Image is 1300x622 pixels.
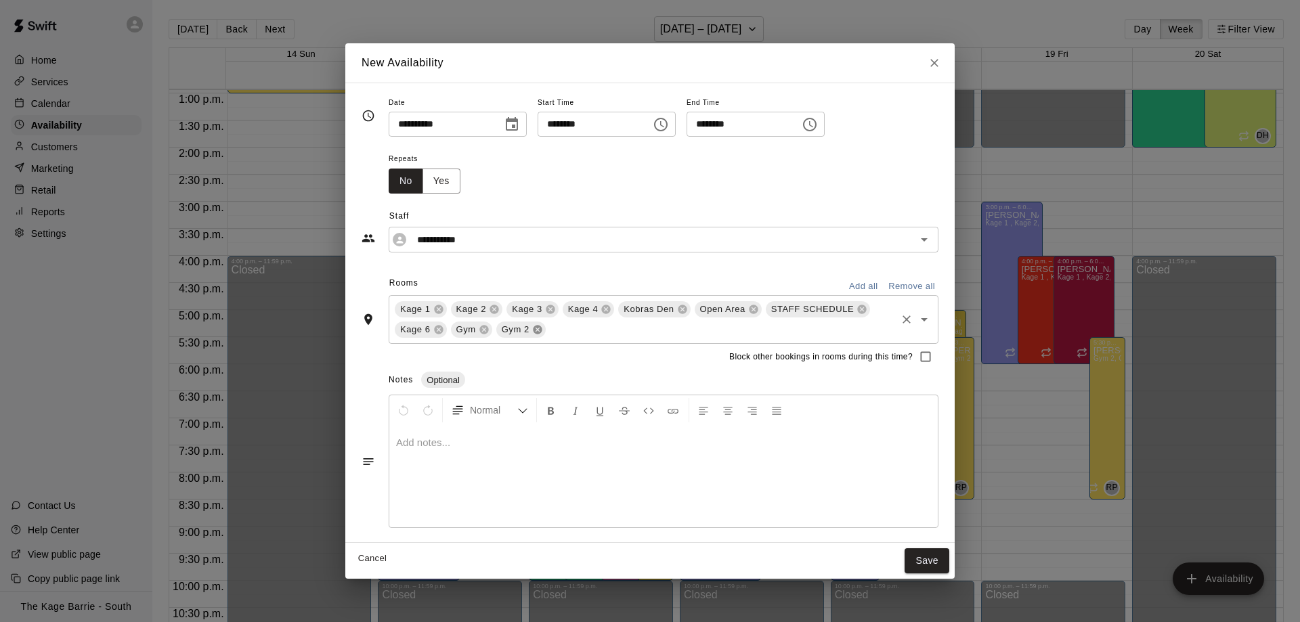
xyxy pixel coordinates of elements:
[395,323,436,336] span: Kage 6
[647,111,674,138] button: Choose time, selected time is 4:00 PM
[389,278,418,288] span: Rooms
[915,310,934,329] button: Open
[563,303,604,316] span: Kage 4
[389,169,460,194] div: outlined button group
[618,303,679,316] span: Kobras Den
[687,94,825,112] span: End Time
[765,398,788,422] button: Justify Align
[362,54,443,72] h6: New Availability
[637,398,660,422] button: Insert Code
[613,398,636,422] button: Format Strikethrough
[362,231,375,245] svg: Staff
[422,169,460,194] button: Yes
[470,403,517,417] span: Normal
[389,94,527,112] span: Date
[905,548,949,573] button: Save
[451,323,481,336] span: Gym
[540,398,563,422] button: Format Bold
[395,303,436,316] span: Kage 1
[922,51,947,75] button: Close
[796,111,823,138] button: Choose time, selected time is 6:00 PM
[451,321,492,338] div: Gym
[362,109,375,123] svg: Timing
[564,398,587,422] button: Format Italics
[897,310,916,329] button: Clear
[716,398,739,422] button: Center Align
[496,323,535,336] span: Gym 2
[389,150,471,169] span: Repeats
[416,398,439,422] button: Redo
[506,301,559,317] div: Kage 3
[618,301,690,317] div: Kobras Den
[506,303,548,316] span: Kage 3
[766,303,859,316] span: STAFF SCHEDULE
[451,303,492,316] span: Kage 2
[729,351,913,364] span: Block other bookings in rooms during this time?
[741,398,764,422] button: Right Align
[915,230,934,249] button: Open
[588,398,611,422] button: Format Underline
[498,111,525,138] button: Choose date, selected date is Sep 19, 2025
[351,548,394,569] button: Cancel
[766,301,870,317] div: STAFF SCHEDULE
[563,301,615,317] div: Kage 4
[395,301,447,317] div: Kage 1
[885,276,938,297] button: Remove all
[496,321,546,338] div: Gym 2
[451,301,503,317] div: Kage 2
[662,398,685,422] button: Insert Link
[395,321,447,338] div: Kage 6
[392,398,415,422] button: Undo
[362,313,375,326] svg: Rooms
[389,169,423,194] button: No
[695,303,751,316] span: Open Area
[538,94,676,112] span: Start Time
[842,276,885,297] button: Add all
[389,206,938,227] span: Staff
[695,301,762,317] div: Open Area
[421,375,464,385] span: Optional
[446,398,534,422] button: Formatting Options
[362,455,375,468] svg: Notes
[692,398,715,422] button: Left Align
[389,375,413,384] span: Notes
